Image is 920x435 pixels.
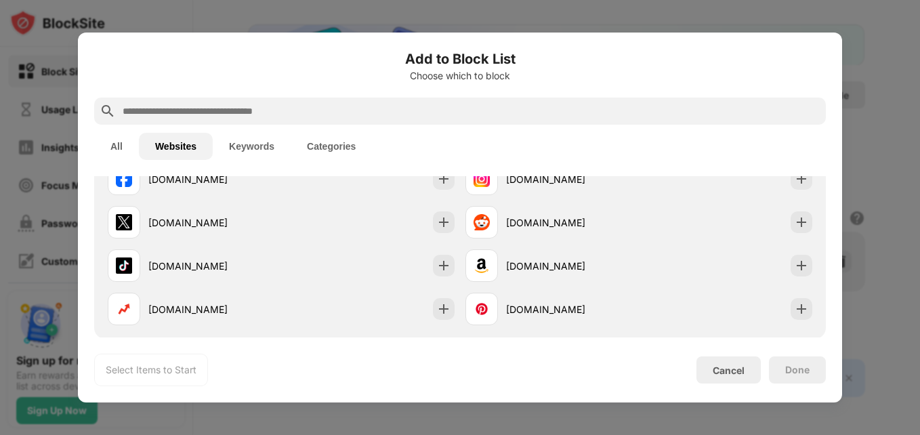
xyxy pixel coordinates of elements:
[506,259,639,273] div: [DOMAIN_NAME]
[116,171,132,187] img: favicons
[116,214,132,230] img: favicons
[148,215,281,230] div: [DOMAIN_NAME]
[94,49,826,69] h6: Add to Block List
[106,363,196,377] div: Select Items to Start
[94,70,826,81] div: Choose which to block
[713,365,745,376] div: Cancel
[148,172,281,186] div: [DOMAIN_NAME]
[139,133,213,160] button: Websites
[148,259,281,273] div: [DOMAIN_NAME]
[116,257,132,274] img: favicons
[116,301,132,317] img: favicons
[100,103,116,119] img: search.svg
[474,257,490,274] img: favicons
[474,214,490,230] img: favicons
[785,365,810,375] div: Done
[148,302,281,316] div: [DOMAIN_NAME]
[474,301,490,317] img: favicons
[506,172,639,186] div: [DOMAIN_NAME]
[506,215,639,230] div: [DOMAIN_NAME]
[213,133,291,160] button: Keywords
[474,171,490,187] img: favicons
[506,302,639,316] div: [DOMAIN_NAME]
[94,133,139,160] button: All
[291,133,372,160] button: Categories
